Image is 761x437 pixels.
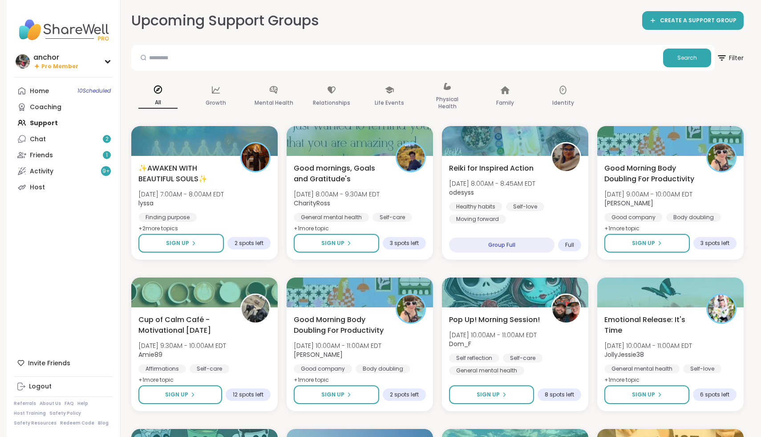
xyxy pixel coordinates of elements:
[138,385,222,404] button: Sign Up
[390,391,419,398] span: 2 spots left
[190,364,229,373] div: Self-care
[98,420,109,426] a: Blog
[138,364,186,373] div: Affirmations
[14,379,113,395] a: Logout
[449,188,474,197] b: odesyss
[449,314,540,325] span: Pop Up! Morning Session!
[14,99,113,115] a: Coaching
[552,98,574,108] p: Identity
[700,240,729,247] span: 3 spots left
[390,240,419,247] span: 3 spots left
[604,234,690,253] button: Sign Up
[138,163,231,184] span: ✨AWAKEN WITH BEAUTIFUL SOULS✨
[40,400,61,407] a: About Us
[30,167,53,176] div: Activity
[321,239,344,247] span: Sign Up
[449,179,535,188] span: [DATE] 8:00AM - 8:45AM EDT
[604,213,663,222] div: Good company
[708,143,735,171] img: Adrienne_QueenOfTheDawn
[14,355,113,371] div: Invite Friends
[138,213,197,222] div: Finding purpose
[294,385,379,404] button: Sign Up
[102,167,110,175] span: 9 +
[294,314,386,336] span: Good Morning Body Doubling For Productivity
[105,135,109,143] span: 2
[294,213,369,222] div: General mental health
[206,98,226,108] p: Growth
[604,341,692,350] span: [DATE] 10:00AM - 11:00AM EDT
[166,239,189,247] span: Sign Up
[255,98,293,108] p: Mental Health
[294,234,379,253] button: Sign Up
[449,339,471,348] b: Dom_F
[138,234,224,253] button: Sign Up
[29,382,52,391] div: Logout
[14,131,113,147] a: Chat2
[632,391,655,399] span: Sign Up
[14,14,113,45] img: ShareWell Nav Logo
[138,314,231,336] span: Cup of Calm Café - Motivational [DATE]
[165,391,188,399] span: Sign Up
[321,391,344,399] span: Sign Up
[604,163,696,184] span: Good Morning Body Doubling For Productivity
[30,87,49,96] div: Home
[503,354,542,363] div: Self-care
[294,364,352,373] div: Good company
[41,63,78,70] span: Pro Member
[294,163,386,184] span: Good mornings, Goals and Gratitude's
[372,213,412,222] div: Self-care
[496,98,514,108] p: Family
[708,295,735,323] img: JollyJessie38
[14,147,113,163] a: Friends1
[449,237,555,253] div: Group Full
[138,199,154,208] b: lyssa
[660,17,737,25] span: CREATE A SUPPORT GROUP
[700,391,729,398] span: 6 spots left
[138,350,162,359] b: Amie89
[604,364,680,373] div: General mental health
[14,179,113,195] a: Host
[242,295,269,323] img: Amie89
[33,53,78,62] div: anchor
[138,97,178,109] p: All
[666,213,721,222] div: Body doubling
[30,151,53,160] div: Friends
[632,239,655,247] span: Sign Up
[604,385,689,404] button: Sign Up
[428,94,467,112] p: Physical Health
[449,202,502,211] div: Healthy habits
[30,135,46,144] div: Chat
[604,199,653,208] b: [PERSON_NAME]
[294,350,343,359] b: [PERSON_NAME]
[397,143,425,171] img: CharityRoss
[49,410,81,417] a: Safety Policy
[30,183,45,192] div: Host
[604,350,644,359] b: JollyJessie38
[14,420,57,426] a: Safety Resources
[449,215,506,224] div: Moving forward
[449,163,534,174] span: Reiki for Inspired Action
[545,391,574,398] span: 8 spots left
[14,400,36,407] a: Referrals
[16,54,30,69] img: anchor
[294,341,381,350] span: [DATE] 10:00AM - 11:00AM EDT
[683,364,721,373] div: Self-love
[375,98,404,108] p: Life Events
[235,240,263,247] span: 2 spots left
[552,143,580,171] img: odesyss
[60,420,94,426] a: Redeem Code
[313,98,350,108] p: Relationships
[14,410,46,417] a: Host Training
[131,11,319,31] h2: Upcoming Support Groups
[30,103,61,112] div: Coaching
[14,163,113,179] a: Activity9+
[65,400,74,407] a: FAQ
[663,49,711,67] button: Search
[106,151,108,159] span: 1
[449,385,534,404] button: Sign Up
[242,143,269,171] img: lyssa
[565,241,574,249] span: Full
[477,391,500,399] span: Sign Up
[449,331,537,339] span: [DATE] 10:00AM - 11:00AM EDT
[14,83,113,99] a: Home10Scheduled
